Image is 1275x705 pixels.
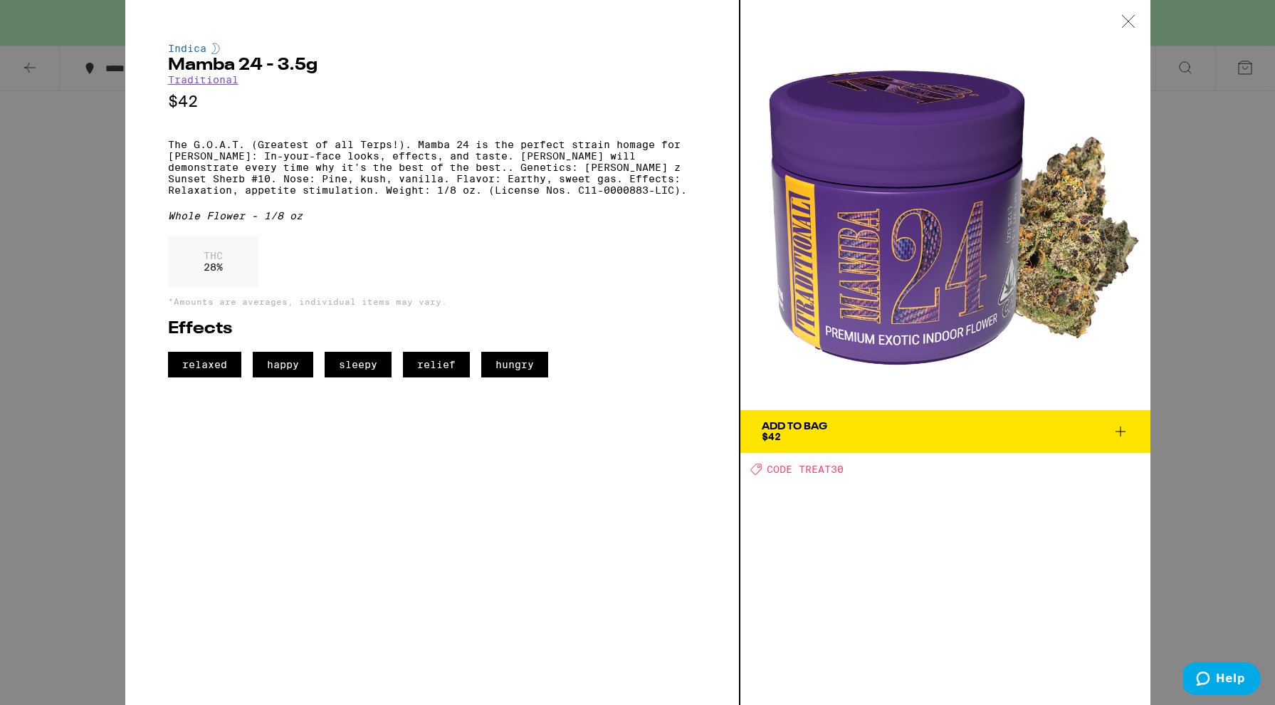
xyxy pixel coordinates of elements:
[325,352,392,377] span: sleepy
[168,57,696,74] h2: Mamba 24 - 3.5g
[211,43,220,54] img: indicaColor.svg
[168,74,238,85] a: Traditional
[168,236,258,287] div: 28 %
[168,43,696,54] div: Indica
[168,93,696,110] p: $42
[204,250,223,261] p: THC
[168,297,696,306] p: *Amounts are averages, individual items may vary.
[1183,662,1261,698] iframe: Opens a widget where you can find more information
[168,139,696,196] p: The G.O.A.T. (Greatest of all Terps!). Mamba 24 is the perfect strain homage for [PERSON_NAME]: I...
[740,410,1150,453] button: Add To Bag$42
[767,464,844,475] span: CODE TREAT30
[762,422,827,432] div: Add To Bag
[481,352,548,377] span: hungry
[168,320,696,338] h2: Effects
[762,431,781,442] span: $42
[253,352,313,377] span: happy
[403,352,470,377] span: relief
[168,210,696,221] div: Whole Flower - 1/8 oz
[168,352,241,377] span: relaxed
